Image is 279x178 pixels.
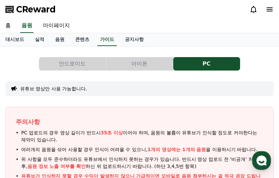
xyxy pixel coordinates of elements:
[21,129,263,143] span: PC 업로드의 경우 영상 길이가 반드시 이어야 하며, 음원의 볼륨이 유튜브가 인식할 정도로 커야한다는 제약이 있습니다.
[30,33,50,46] a: 실적
[147,147,206,152] span: 1개의 영상에는 1개의 음원
[173,57,240,71] a: PC
[106,57,173,71] a: 아이폰
[101,130,123,135] span: 35초 이상
[21,156,263,170] span: 위 사항을 모두 준수하더라도 유튜브에서 인식하지 못하는 경우가 있습니다. 반드시 영상 업로드 전 '비공개' 처리 후, 하신 뒤 업로드하시기 바랍니다. (하단 3,4,5번 항목)
[21,146,258,153] span: 여러개의 음원을 섞어 사용할 경우 인식이 어려울 수 있으니, 을 이용하시기 바랍니다.
[173,57,240,71] button: PC
[20,85,87,92] button: 유튜브 영상만 사용 가능합니다.
[106,57,173,71] button: 아이폰
[120,33,149,46] a: 공지사항
[50,33,70,46] a: 음원
[28,164,86,169] span: 음원 정보 노출 여부를 확인
[5,4,56,15] a: CReward
[97,33,117,46] a: 가이드
[39,57,106,71] button: 안드로이드
[16,117,263,127] p: 주의사항
[38,19,75,33] a: 마이페이지
[20,19,34,33] a: 음원
[16,4,56,15] span: CReward
[70,33,95,46] a: 콘텐츠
